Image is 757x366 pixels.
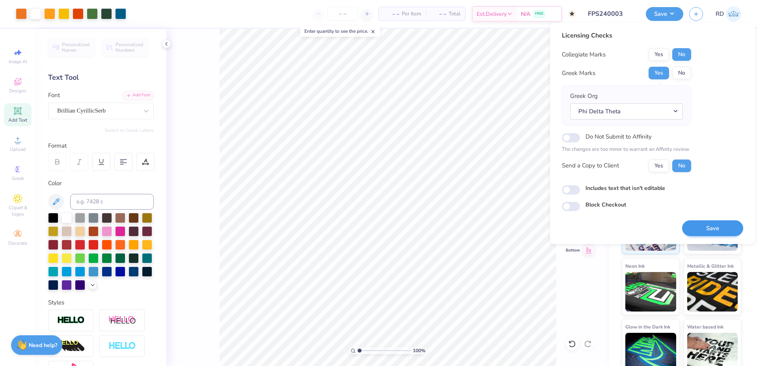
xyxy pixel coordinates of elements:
span: Personalized Names [62,42,90,53]
div: Enter quantity to see the price. [300,26,380,37]
span: Total [449,10,461,18]
span: Bottom [566,248,580,253]
span: Per Item [402,10,421,18]
span: Personalized Numbers [116,42,144,53]
img: Neon Ink [625,272,676,312]
label: Font [48,91,60,100]
div: Greek Marks [562,69,595,78]
span: Clipart & logos [4,205,32,217]
a: RD [716,6,741,22]
span: Metallic & Glitter Ink [687,262,734,270]
span: FREE [535,11,543,17]
button: No [672,48,691,61]
label: Includes text that isn't editable [585,184,665,192]
button: Save [682,220,743,236]
button: No [672,67,691,79]
div: Color [48,179,154,188]
span: Upload [10,146,26,152]
button: Yes [649,160,669,172]
span: Decorate [8,240,27,246]
div: Collegiate Marks [562,50,606,59]
div: Styles [48,298,154,307]
strong: Need help? [29,342,57,349]
img: Shadow [108,315,136,325]
span: Designs [9,88,26,94]
img: Metallic & Glitter Ink [687,272,738,312]
span: N/A [521,10,530,18]
button: Save [646,7,683,21]
img: Stroke [57,316,85,325]
button: Switch to Greek Letters [104,127,154,133]
div: Format [48,141,155,150]
button: Yes [649,48,669,61]
div: Licensing Checks [562,31,691,40]
img: 3d Illusion [57,340,85,353]
span: RD [716,9,724,19]
span: – – [384,10,399,18]
label: Block Checkout [585,201,626,209]
img: Negative Space [108,342,136,351]
span: Neon Ink [625,262,645,270]
span: Add Text [8,117,27,123]
span: Est. Delivery [477,10,507,18]
span: Greek [12,175,24,182]
input: e.g. 7428 c [70,194,154,210]
button: Phi Delta Theta [570,103,683,120]
img: Rommel Del Rosario [726,6,741,22]
span: Image AI [9,58,27,65]
div: Add Font [123,91,154,100]
span: 100 % [413,347,425,354]
span: Water based Ink [687,323,723,331]
div: Text Tool [48,72,154,83]
span: Glow in the Dark Ink [625,323,670,331]
input: Untitled Design [582,6,640,22]
label: Do Not Submit to Affinity [585,131,652,142]
button: Yes [649,67,669,79]
label: Greek Org [570,92,598,101]
button: No [672,160,691,172]
span: – – [431,10,446,18]
input: – – [327,7,358,21]
div: Send a Copy to Client [562,161,619,170]
p: The changes are too minor to warrant an Affinity review. [562,146,691,154]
